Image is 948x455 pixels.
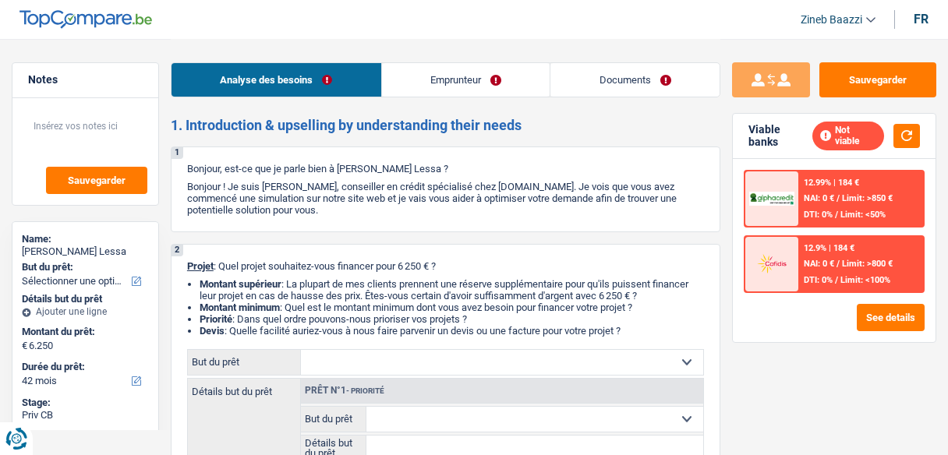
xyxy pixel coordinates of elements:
label: Détails but du prêt [188,379,300,397]
button: Sauvegarder [46,167,147,194]
span: - Priorité [346,386,384,395]
span: DTI: 0% [804,275,833,285]
a: Analyse des besoins [172,63,381,97]
p: Bonjour ! Je suis [PERSON_NAME], conseiller en crédit spécialisé chez [DOMAIN_NAME]. Je vois que ... [187,181,704,216]
div: Status: [22,429,149,441]
li: : La plupart de mes clients prennent une réserve supplémentaire pour qu'ils puissent financer leu... [200,278,704,302]
div: 12.9% | 184 € [804,243,854,253]
span: Zineb Baazzi [801,13,862,26]
label: But du prêt [188,350,301,375]
span: Projet [187,260,214,272]
label: But du prêt: [22,261,146,273]
div: Priv CB [22,409,149,421]
span: / [837,259,840,269]
div: Viable banks [748,123,812,150]
span: DTI: 0% [804,210,833,220]
a: Emprunteur [382,63,550,97]
span: € [22,340,27,352]
li: : Quel est le montant minimum dont vous avez besoin pour financer votre projet ? [200,302,704,313]
a: Documents [550,63,720,97]
span: / [835,210,838,220]
strong: Priorité [200,313,232,325]
span: Sauvegarder [68,175,126,185]
button: See details [857,304,925,331]
div: Détails but du prêt [22,293,149,305]
li: : Quelle facilité auriez-vous à nous faire parvenir un devis ou une facture pour votre projet ? [200,325,704,337]
span: Devis [200,325,225,337]
a: Zineb Baazzi [788,7,875,33]
label: But du prêt [301,407,366,432]
div: Stage: [22,397,149,409]
img: AlphaCredit [749,192,794,206]
div: 12.99% | 184 € [804,178,859,188]
strong: Montant minimum [200,302,280,313]
img: TopCompare Logo [19,10,152,29]
img: Cofidis [749,252,794,275]
div: Ajouter une ligne [22,306,149,317]
div: 2 [172,245,183,256]
div: Prêt n°1 [301,386,388,396]
div: Not viable [812,122,884,150]
div: [PERSON_NAME] Lessa [22,245,149,258]
li: : Dans quel ordre pouvons-nous prioriser vos projets ? [200,313,704,325]
button: Sauvegarder [819,62,936,97]
span: Limit: <100% [840,275,890,285]
span: / [835,275,838,285]
h5: Notes [28,73,143,86]
span: NAI: 0 € [804,259,834,269]
label: Montant du prêt: [22,326,146,338]
div: Name: [22,233,149,245]
span: Limit: >800 € [842,259,893,269]
h2: 1. Introduction & upselling by understanding their needs [171,117,720,134]
div: 1 [172,147,183,159]
p: : Quel projet souhaitez-vous financer pour 6 250 € ? [187,260,704,272]
span: Limit: >850 € [842,193,893,203]
span: / [837,193,840,203]
span: Limit: <50% [840,210,886,220]
div: fr [914,12,929,26]
span: NAI: 0 € [804,193,834,203]
strong: Montant supérieur [200,278,281,290]
p: Bonjour, est-ce que je parle bien à [PERSON_NAME] Lessa ? [187,163,704,175]
label: Durée du prêt: [22,361,146,373]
